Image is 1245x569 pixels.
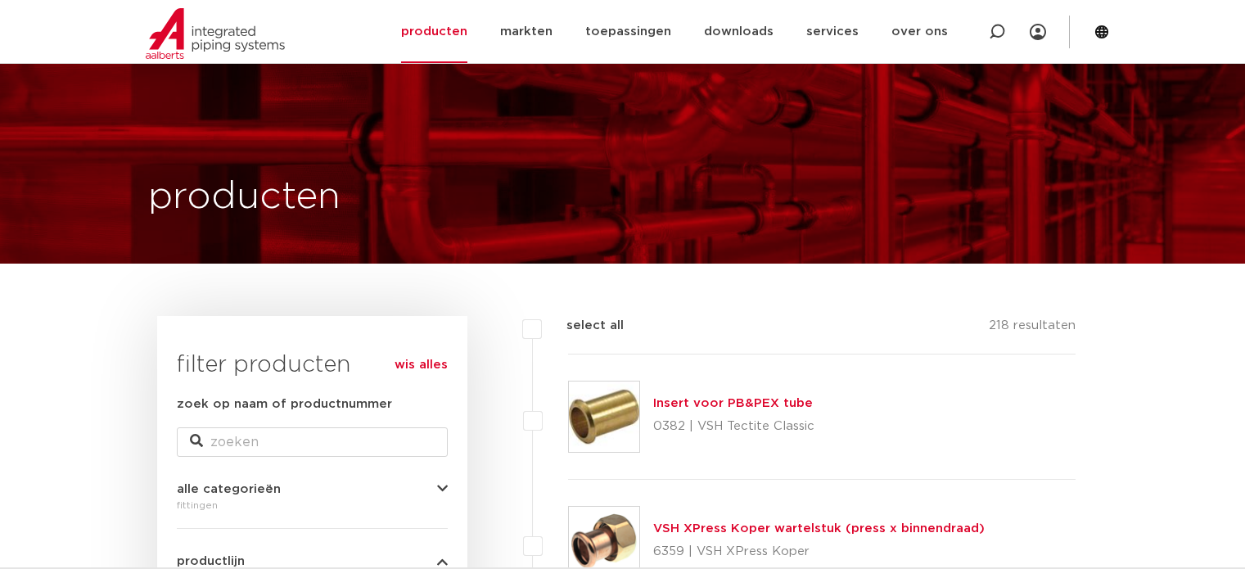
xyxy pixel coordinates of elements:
[653,397,813,409] a: Insert voor PB&PEX tube
[653,539,985,565] p: 6359 | VSH XPress Koper
[569,382,639,452] img: Thumbnail for Insert voor PB&PEX tube
[177,555,245,567] span: productlijn
[177,427,448,457] input: zoeken
[177,483,281,495] span: alle categorieën
[542,316,624,336] label: select all
[177,555,448,567] button: productlijn
[395,355,448,375] a: wis alles
[653,522,985,535] a: VSH XPress Koper wartelstuk (press x binnendraad)
[653,413,814,440] p: 0382 | VSH Tectite Classic
[177,395,392,414] label: zoek op naam of productnummer
[148,171,341,224] h1: producten
[989,316,1076,341] p: 218 resultaten
[177,349,448,382] h3: filter producten
[177,495,448,515] div: fittingen
[177,483,448,495] button: alle categorieën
